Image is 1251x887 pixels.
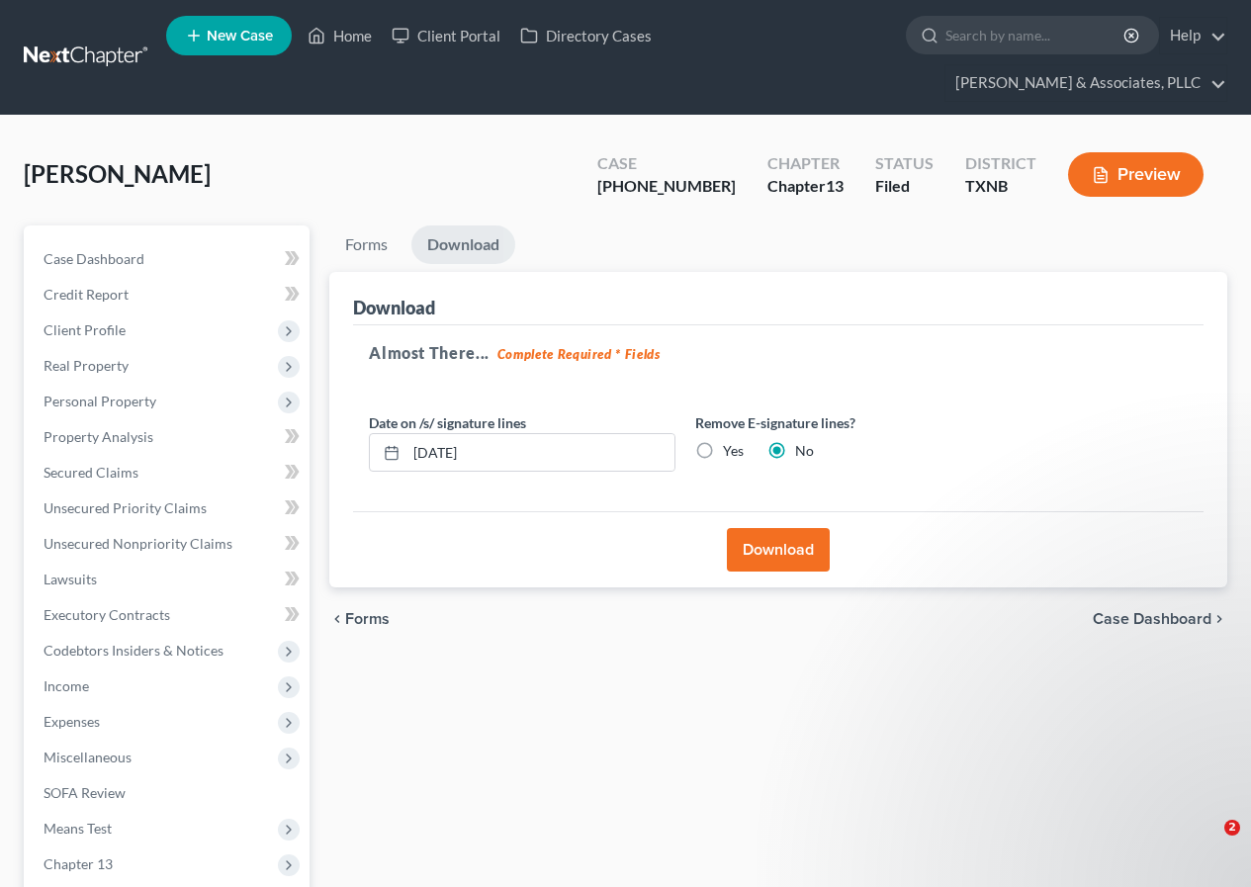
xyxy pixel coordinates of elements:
div: Chapter [767,152,844,175]
div: Chapter [767,175,844,198]
div: District [965,152,1036,175]
span: Credit Report [44,286,129,303]
span: Chapter 13 [44,855,113,872]
strong: Complete Required * Fields [497,346,661,362]
span: Property Analysis [44,428,153,445]
input: MM/DD/YYYY [406,434,674,472]
span: Unsecured Nonpriority Claims [44,535,232,552]
div: Case [597,152,736,175]
input: Search by name... [945,17,1126,53]
a: Credit Report [28,277,310,312]
h5: Almost There... [369,341,1188,365]
a: Directory Cases [510,18,662,53]
span: Forms [345,611,390,627]
span: Unsecured Priority Claims [44,499,207,516]
a: SOFA Review [28,775,310,811]
div: [PHONE_NUMBER] [597,175,736,198]
label: No [795,441,814,461]
span: 13 [826,176,844,195]
button: chevron_left Forms [329,611,416,627]
label: Yes [723,441,744,461]
a: Executory Contracts [28,597,310,633]
i: chevron_left [329,611,345,627]
span: New Case [207,29,273,44]
div: Status [875,152,934,175]
button: Preview [1068,152,1204,197]
a: Property Analysis [28,419,310,455]
label: Remove E-signature lines? [695,412,1002,433]
span: Income [44,677,89,694]
a: Case Dashboard chevron_right [1093,611,1227,627]
a: Help [1160,18,1226,53]
iframe: Intercom live chat [1184,820,1231,867]
span: Case Dashboard [44,250,144,267]
span: Means Test [44,820,112,837]
span: Personal Property [44,393,156,409]
div: Download [353,296,435,319]
a: Secured Claims [28,455,310,490]
a: Lawsuits [28,562,310,597]
span: Expenses [44,713,100,730]
span: Miscellaneous [44,749,132,765]
span: SOFA Review [44,784,126,801]
span: Executory Contracts [44,606,170,623]
a: Case Dashboard [28,241,310,277]
label: Date on /s/ signature lines [369,412,526,433]
a: Home [298,18,382,53]
span: 2 [1224,820,1240,836]
div: TXNB [965,175,1036,198]
a: Client Portal [382,18,510,53]
a: [PERSON_NAME] & Associates, PLLC [945,65,1226,101]
a: Forms [329,225,403,264]
span: Secured Claims [44,464,138,481]
a: Download [411,225,515,264]
span: Lawsuits [44,571,97,587]
div: Filed [875,175,934,198]
span: Codebtors Insiders & Notices [44,642,223,659]
a: Unsecured Priority Claims [28,490,310,526]
a: Unsecured Nonpriority Claims [28,526,310,562]
span: Client Profile [44,321,126,338]
i: chevron_right [1211,611,1227,627]
span: Real Property [44,357,129,374]
button: Download [727,528,830,572]
span: [PERSON_NAME] [24,159,211,188]
span: Case Dashboard [1093,611,1211,627]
